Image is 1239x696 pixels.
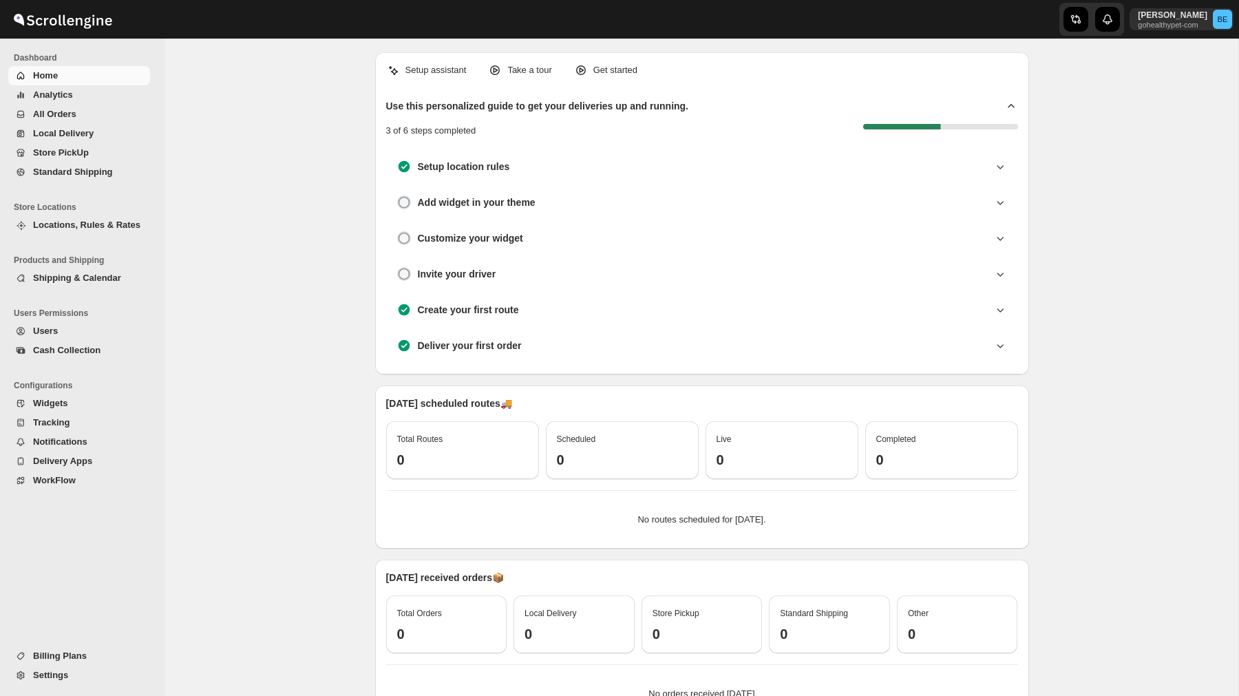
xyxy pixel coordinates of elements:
span: Billing Plans [33,651,87,661]
button: Widgets [8,394,150,413]
span: Users Permissions [14,308,156,319]
span: Home [33,70,58,81]
h3: Invite your driver [418,267,496,281]
span: Local Delivery [525,609,576,618]
button: WorkFlow [8,471,150,490]
p: Get started [593,63,637,77]
p: 3 of 6 steps completed [386,124,476,138]
p: Setup assistant [405,63,467,77]
button: Locations, Rules & Rates [8,215,150,235]
button: Shipping & Calendar [8,268,150,288]
span: WorkFlow [33,475,76,485]
span: Standard Shipping [780,609,848,618]
h3: Setup location rules [418,160,510,173]
button: Users [8,321,150,341]
span: Scheduled [557,434,596,444]
h3: Add widget in your theme [418,196,536,209]
p: [DATE] scheduled routes 🚚 [386,397,1018,410]
span: Store Locations [14,202,156,213]
span: Tracking [33,417,70,428]
p: No routes scheduled for [DATE]. [397,513,1007,527]
span: All Orders [33,109,76,119]
h3: 0 [397,452,528,468]
span: Products and Shipping [14,255,156,266]
h3: 0 [653,626,752,642]
span: Notifications [33,436,87,447]
h3: 0 [525,626,624,642]
button: Tracking [8,413,150,432]
span: Local Delivery [33,128,94,138]
span: Settings [33,670,68,680]
h3: 0 [876,452,1007,468]
span: Dashboard [14,52,156,63]
span: Total Orders [397,609,442,618]
h3: 0 [557,452,688,468]
p: [DATE] received orders 📦 [386,571,1018,584]
h3: 0 [717,452,847,468]
button: Home [8,66,150,85]
span: Store PickUp [33,147,89,158]
span: Delivery Apps [33,456,92,466]
h3: Create your first route [418,303,519,317]
button: Cash Collection [8,341,150,360]
span: Live [717,434,732,444]
button: User menu [1130,8,1233,30]
h3: Customize your widget [418,231,523,245]
button: Billing Plans [8,646,150,666]
span: Store Pickup [653,609,699,618]
h2: Use this personalized guide to get your deliveries up and running. [386,99,689,113]
h3: 0 [397,626,496,642]
span: Standard Shipping [33,167,113,177]
text: BE [1218,15,1228,23]
button: Settings [8,666,150,685]
p: gohealthypet-com [1138,21,1207,29]
span: Analytics [33,89,73,100]
h3: 0 [908,626,1007,642]
img: ScrollEngine [11,2,114,36]
h3: Deliver your first order [418,339,522,352]
span: Bryan Engelke [1213,10,1232,29]
button: All Orders [8,105,150,124]
p: Take a tour [507,63,551,77]
button: Analytics [8,85,150,105]
button: Delivery Apps [8,452,150,471]
span: Widgets [33,398,67,408]
span: Cash Collection [33,345,100,355]
span: Locations, Rules & Rates [33,220,140,230]
h3: 0 [780,626,879,642]
span: Users [33,326,58,336]
span: Configurations [14,380,156,391]
p: [PERSON_NAME] [1138,10,1207,21]
button: Notifications [8,432,150,452]
span: Shipping & Calendar [33,273,121,283]
span: Total Routes [397,434,443,444]
span: Completed [876,434,916,444]
span: Other [908,609,929,618]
